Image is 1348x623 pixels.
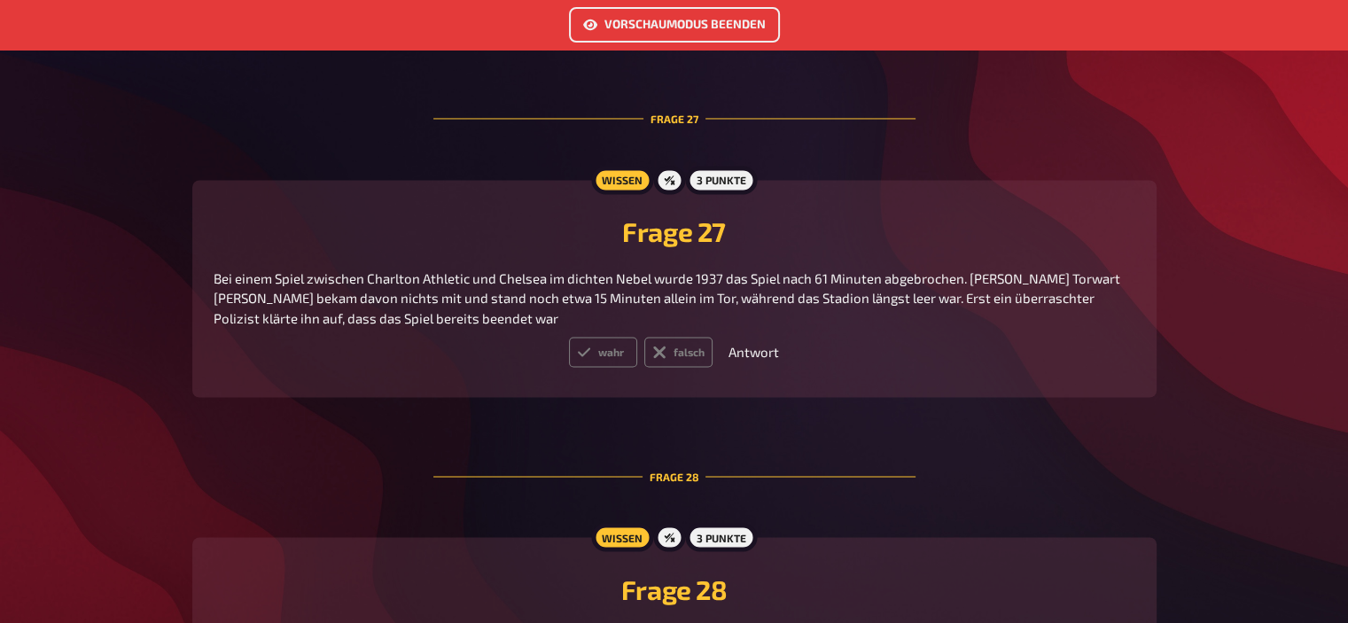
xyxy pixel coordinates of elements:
[214,572,1135,604] h2: Frage 28
[644,337,713,367] label: falsch
[433,425,916,526] div: Frage 28
[686,166,757,194] div: 3 Punkte
[591,166,653,194] div: Wissen
[569,337,637,367] label: wahr
[569,7,780,43] a: Vorschaumodus beenden
[214,215,1135,247] h2: Frage 27
[433,68,916,169] div: Frage 27
[214,270,1123,326] span: Bei einem Spiel zwischen Charlton Athletic und Chelsea im dichten Nebel wurde 1937 das Spiel nach...
[686,523,757,551] div: 3 Punkte
[591,523,653,551] div: Wissen
[729,342,779,362] p: Antwort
